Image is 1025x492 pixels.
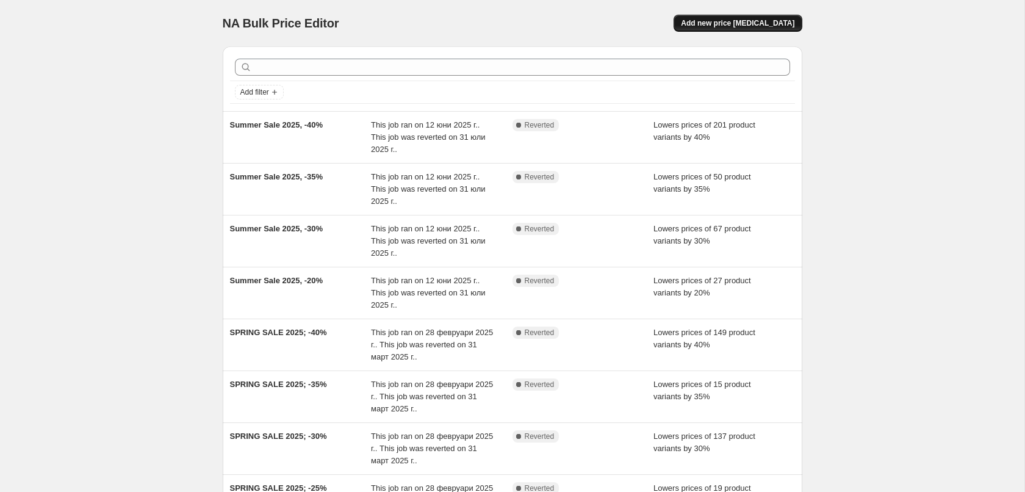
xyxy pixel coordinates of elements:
[371,172,486,206] span: This job ran on 12 юни 2025 г.. This job was reverted on 31 юли 2025 г..
[525,172,555,182] span: Reverted
[235,85,284,99] button: Add filter
[653,224,751,245] span: Lowers prices of 67 product variants by 30%
[230,224,323,233] span: Summer Sale 2025, -30%
[371,432,493,465] span: This job ran on 28 февруари 2025 г.. This job was reverted on 31 март 2025 г..
[371,120,486,154] span: This job ran on 12 юни 2025 г.. This job was reverted on 31 юли 2025 г..
[371,380,493,413] span: This job ran on 28 февруари 2025 г.. This job was reverted on 31 март 2025 г..
[525,328,555,338] span: Reverted
[230,432,327,441] span: SPRING SALE 2025; -30%
[653,172,751,194] span: Lowers prices of 50 product variants by 35%
[525,380,555,389] span: Reverted
[223,16,339,30] span: NA Bulk Price Editor
[525,120,555,130] span: Reverted
[240,87,269,97] span: Add filter
[674,15,802,32] button: Add new price [MEDICAL_DATA]
[230,172,323,181] span: Summer Sale 2025, -35%
[230,120,323,129] span: Summer Sale 2025, -40%
[653,380,751,401] span: Lowers prices of 15 product variants by 35%
[653,120,755,142] span: Lowers prices of 201 product variants by 40%
[525,224,555,234] span: Reverted
[230,380,327,389] span: SPRING SALE 2025; -35%
[653,432,755,453] span: Lowers prices of 137 product variants by 30%
[681,18,794,28] span: Add new price [MEDICAL_DATA]
[371,224,486,258] span: This job ran on 12 юни 2025 г.. This job was reverted on 31 юли 2025 г..
[653,328,755,349] span: Lowers prices of 149 product variants by 40%
[371,328,493,361] span: This job ran on 28 февруари 2025 г.. This job was reverted on 31 март 2025 г..
[230,276,323,285] span: Summer Sale 2025, -20%
[230,328,327,337] span: SPRING SALE 2025; -40%
[525,432,555,441] span: Reverted
[653,276,751,297] span: Lowers prices of 27 product variants by 20%
[371,276,486,309] span: This job ran on 12 юни 2025 г.. This job was reverted on 31 юли 2025 г..
[525,276,555,286] span: Reverted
